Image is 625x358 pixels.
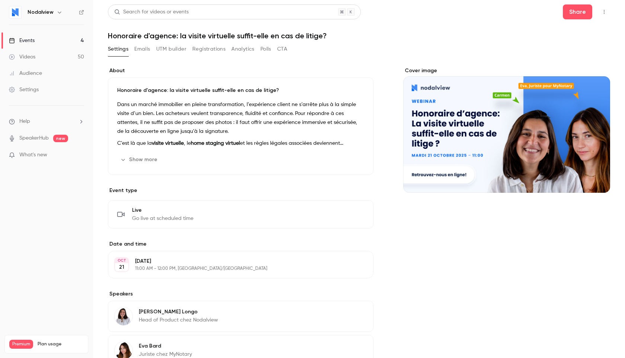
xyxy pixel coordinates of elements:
[134,43,150,55] button: Emails
[135,258,334,265] p: [DATE]
[9,340,33,349] span: Premium
[115,258,128,263] div: OCT
[108,187,374,194] p: Event type
[403,67,610,74] label: Cover image
[9,70,42,77] div: Audience
[19,118,30,125] span: Help
[9,53,35,61] div: Videos
[139,316,218,324] p: Head of Product chez Nodalview
[108,67,374,74] label: About
[117,87,364,94] p: Honoraire d'agence: la visite virtuelle suffit-elle en cas de litige?
[152,141,184,146] strong: visite virtuelle
[53,135,68,142] span: new
[260,43,271,55] button: Polls
[277,43,287,55] button: CTA
[117,139,364,148] p: C’est là que la , le et les règles légales associées deviennent stratégiques. Bien utilisés, ces ...
[135,266,334,272] p: 11:00 AM - 12:00 PM, [GEOGRAPHIC_DATA]/[GEOGRAPHIC_DATA]
[115,307,132,325] img: Carmen Longo
[132,215,193,222] span: Go live at scheduled time
[9,86,39,93] div: Settings
[9,37,35,44] div: Events
[117,100,364,136] p: Dans un marché immobilier en pleine transformation, l’expérience client ne s’arrête plus à la sim...
[9,118,84,125] li: help-dropdown-opener
[38,341,84,347] span: Plan usage
[108,43,128,55] button: Settings
[192,43,225,55] button: Registrations
[156,43,186,55] button: UTM builder
[75,152,84,159] iframe: Noticeable Trigger
[108,240,374,248] label: Date and time
[108,301,374,332] div: Carmen Longo[PERSON_NAME] LongoHead of Product chez Nodalview
[9,6,21,18] img: Nodalview
[139,342,192,350] p: Eva Bard
[139,351,192,358] p: Juriste chez MyNotary
[191,141,240,146] strong: home staging virtuel
[403,67,610,193] section: Cover image
[108,290,374,298] label: Speakers
[231,43,254,55] button: Analytics
[114,8,189,16] div: Search for videos or events
[117,154,162,166] button: Show more
[139,308,218,316] p: [PERSON_NAME] Longo
[132,207,193,214] span: Live
[563,4,592,19] button: Share
[19,134,49,142] a: SpeakerHub
[108,31,610,40] h1: Honoraire d'agence: la visite virtuelle suffit-elle en cas de litige?
[19,151,47,159] span: What's new
[28,9,54,16] h6: Nodalview
[119,263,124,271] p: 21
